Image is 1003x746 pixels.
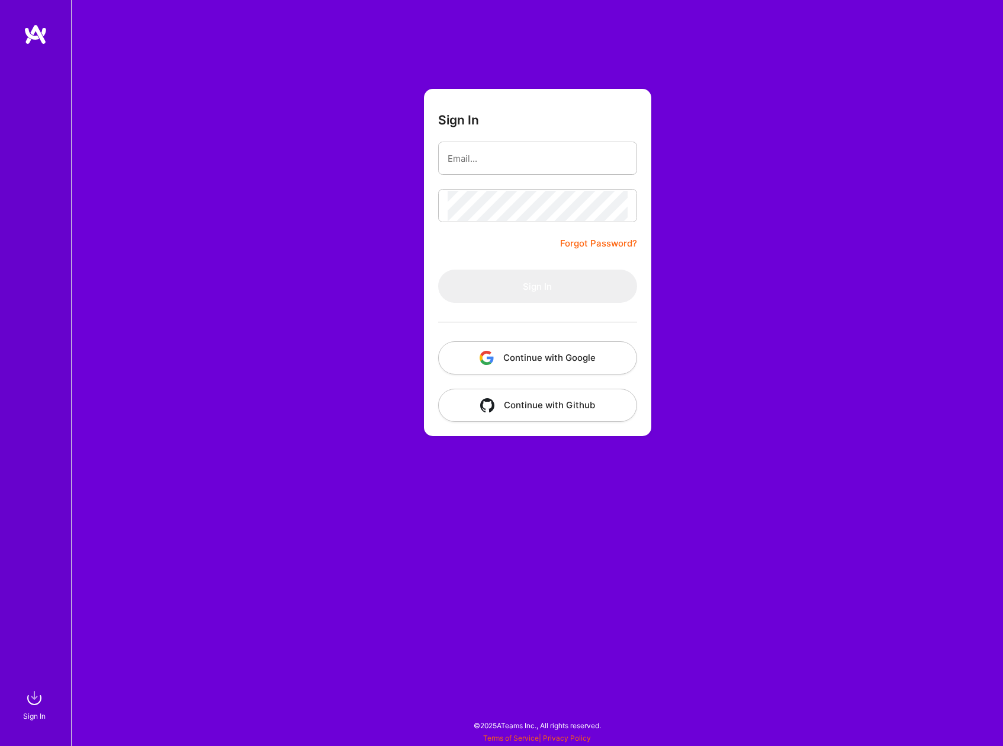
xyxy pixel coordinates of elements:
[25,686,46,722] a: sign inSign In
[480,351,494,365] img: icon
[448,143,628,174] input: Email...
[483,734,539,742] a: Terms of Service
[438,270,637,303] button: Sign In
[480,398,494,412] img: icon
[23,710,46,722] div: Sign In
[22,686,46,710] img: sign in
[438,389,637,422] button: Continue with Github
[560,236,637,251] a: Forgot Password?
[483,734,591,742] span: |
[71,710,1003,740] div: © 2025 ATeams Inc., All rights reserved.
[438,113,479,127] h3: Sign In
[438,341,637,374] button: Continue with Google
[543,734,591,742] a: Privacy Policy
[24,24,47,45] img: logo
